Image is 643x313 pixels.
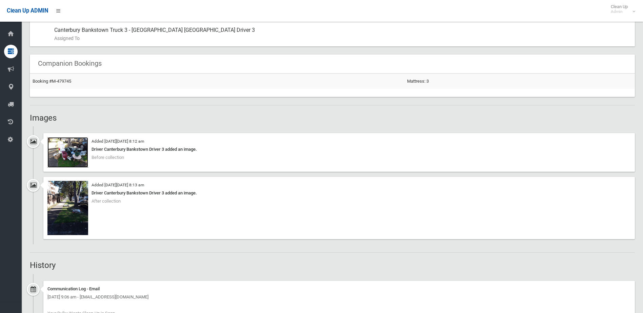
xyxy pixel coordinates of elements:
small: Added [DATE][DATE] 8:13 am [92,183,144,187]
span: Before collection [92,155,124,160]
div: Communication Log - Email [47,285,631,293]
small: Admin [611,9,628,14]
span: Clean Up [607,4,635,14]
td: Mattress: 3 [404,74,635,89]
h2: History [30,261,635,270]
h2: Images [30,113,635,122]
img: 2025-09-1208.13.368503266438458438718.jpg [47,181,88,235]
span: After collection [92,199,121,204]
div: Driver Canterbury Bankstown Driver 3 added an image. [47,145,631,153]
div: [DATE] 9:06 am - [EMAIL_ADDRESS][DOMAIN_NAME] [47,293,631,301]
small: Assigned To [54,34,629,42]
header: Companion Bookings [30,57,110,70]
div: Canterbury Bankstown Truck 3 - [GEOGRAPHIC_DATA] [GEOGRAPHIC_DATA] Driver 3 [54,22,629,46]
span: Clean Up ADMIN [7,7,48,14]
small: Added [DATE][DATE] 8:12 am [92,139,144,144]
img: 2025-09-1208.12.188774965817276973965.jpg [47,137,88,168]
div: Driver Canterbury Bankstown Driver 3 added an image. [47,189,631,197]
a: Booking #M-479745 [33,79,71,84]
